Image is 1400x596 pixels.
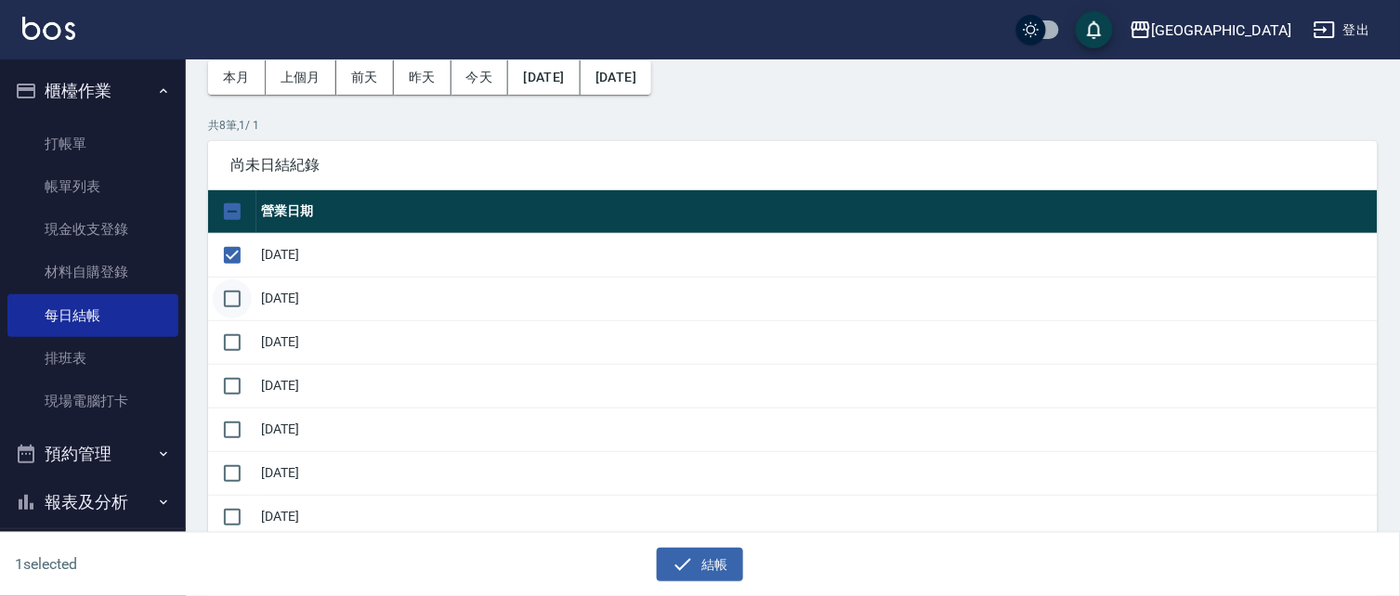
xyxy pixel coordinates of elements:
button: 前天 [336,60,394,95]
a: 帳單列表 [7,165,178,208]
span: 尚未日結紀錄 [230,156,1355,175]
a: 材料自購登錄 [7,251,178,293]
td: [DATE] [256,451,1378,495]
td: [DATE] [256,364,1378,408]
button: 本月 [208,60,266,95]
td: [DATE] [256,320,1378,364]
button: 今天 [451,60,509,95]
a: 打帳單 [7,123,178,165]
button: 客戶管理 [7,525,178,574]
th: 營業日期 [256,190,1378,234]
a: 現金收支登錄 [7,208,178,251]
h6: 1 selected [15,552,347,576]
button: [DATE] [581,60,651,95]
img: Logo [22,17,75,40]
td: [DATE] [256,277,1378,320]
a: 每日結帳 [7,294,178,337]
p: 共 8 筆, 1 / 1 [208,117,1378,134]
td: [DATE] [256,233,1378,277]
a: 排班表 [7,337,178,380]
button: 登出 [1306,13,1378,47]
button: 櫃檯作業 [7,67,178,115]
button: save [1076,11,1113,48]
button: 結帳 [657,548,743,582]
button: [GEOGRAPHIC_DATA] [1122,11,1299,49]
button: 報表及分析 [7,478,178,526]
button: 昨天 [394,60,451,95]
td: [DATE] [256,408,1378,451]
a: 現場電腦打卡 [7,380,178,422]
button: 上個月 [266,60,336,95]
button: 預約管理 [7,430,178,478]
button: [DATE] [508,60,580,95]
div: [GEOGRAPHIC_DATA] [1152,19,1291,42]
td: [DATE] [256,495,1378,538]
